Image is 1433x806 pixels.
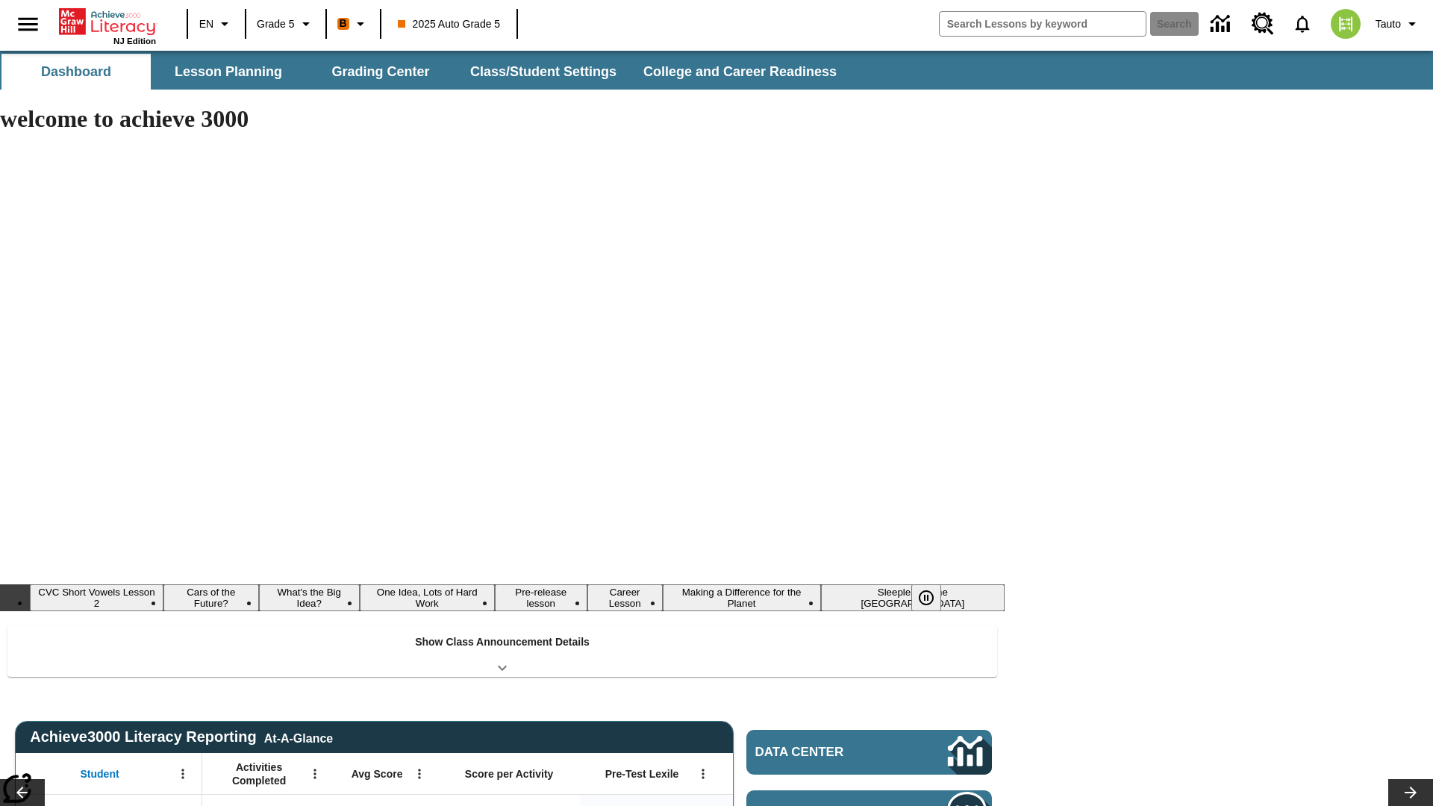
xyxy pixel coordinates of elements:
a: Data Center [746,730,992,775]
button: Open Menu [172,763,194,785]
input: search field [940,12,1146,36]
span: 2025 Auto Grade 5 [398,16,501,32]
span: Pre-Test Lexile [605,767,679,781]
button: Lesson carousel, Next [1388,779,1433,806]
button: Slide 3 What's the Big Idea? [259,584,360,611]
button: Boost Class color is orange. Change class color [331,10,375,37]
button: Open Menu [408,763,431,785]
span: Activities Completed [210,760,308,787]
span: Achieve3000 Literacy Reporting [30,728,333,746]
div: At-A-Glance [264,729,333,746]
span: Data Center [755,745,896,760]
button: Class/Student Settings [458,54,628,90]
button: Open Menu [304,763,326,785]
p: Show Class Announcement Details [415,634,590,650]
a: Notifications [1283,4,1322,43]
button: Grade: Grade 5, Select a grade [251,10,321,37]
button: Slide 6 Career Lesson [587,584,663,611]
span: Score per Activity [465,767,554,781]
button: Slide 8 Sleepless in the Animal Kingdom [821,584,1005,611]
button: Slide 2 Cars of the Future? [163,584,259,611]
button: Slide 5 Pre-release lesson [495,584,587,611]
button: Select a new avatar [1322,4,1370,43]
button: Slide 4 One Idea, Lots of Hard Work [360,584,495,611]
span: Avg Score [352,767,403,781]
button: Grading Center [306,54,455,90]
button: Open side menu [6,2,50,46]
img: avatar image [1331,9,1361,39]
button: Slide 7 Making a Difference for the Planet [663,584,821,611]
a: Home [59,7,156,37]
div: Pause [911,584,956,611]
span: Tauto [1376,16,1401,32]
button: Language: EN, Select a language [193,10,240,37]
div: Home [59,5,156,46]
span: Student [81,767,119,781]
span: EN [199,16,213,32]
button: Pause [911,584,941,611]
button: College and Career Readiness [631,54,849,90]
span: Grade 5 [257,16,295,32]
button: Slide 1 CVC Short Vowels Lesson 2 [30,584,163,611]
span: NJ Edition [113,37,156,46]
button: Open Menu [692,763,714,785]
button: Dashboard [1,54,151,90]
span: B [340,14,347,33]
button: Lesson Planning [154,54,303,90]
a: Data Center [1202,4,1243,45]
div: Show Class Announcement Details [7,625,997,677]
a: Resource Center, Will open in new tab [1243,4,1283,44]
button: Profile/Settings [1370,10,1427,37]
